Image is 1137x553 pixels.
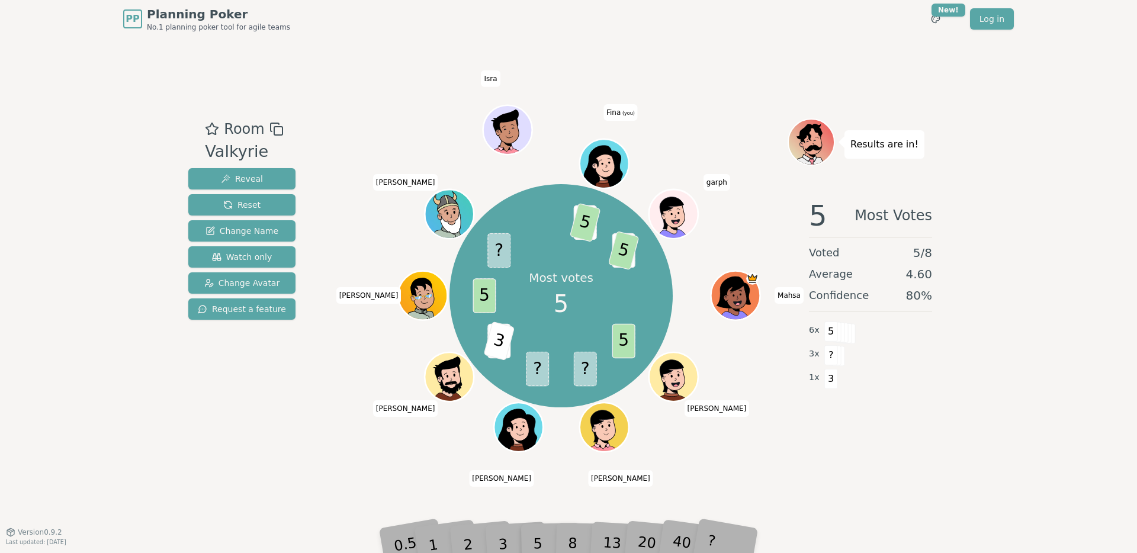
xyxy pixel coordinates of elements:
button: Reset [188,194,296,216]
a: Log in [970,8,1014,30]
span: 5 [473,278,496,313]
a: PPPlanning PokerNo.1 planning poker tool for agile teams [123,6,290,32]
button: Version0.9.2 [6,528,62,537]
span: No.1 planning poker tool for agile teams [147,22,290,32]
button: Request a feature [188,298,296,320]
button: Reveal [188,168,296,189]
span: Click to change your name [685,400,750,417]
span: (you) [621,111,635,116]
span: Click to change your name [588,470,653,487]
span: Version 0.9.2 [18,528,62,537]
span: Click to change your name [373,400,438,417]
span: 80 % [906,287,932,304]
button: Change Name [188,220,296,242]
p: Most votes [529,269,593,286]
span: Click to change your name [775,287,804,304]
span: Watch only [212,251,272,263]
button: Click to change your avatar [581,140,627,187]
button: New! [925,8,946,30]
span: 3 [824,369,838,389]
span: 3 [483,321,515,361]
span: PP [126,12,139,26]
button: Add as favourite [205,118,219,140]
span: Planning Poker [147,6,290,22]
span: 5 [612,323,635,358]
span: 5 [824,321,838,342]
span: Change Name [205,225,278,237]
span: Click to change your name [373,174,438,191]
span: 5 [608,230,639,270]
span: Click to change your name [481,70,500,87]
span: 6 x [809,324,820,337]
span: 5 [569,202,600,242]
span: Request a feature [198,303,286,315]
span: ? [487,233,510,268]
span: Change Avatar [204,277,280,289]
span: Reset [223,199,261,211]
span: Click to change your name [469,470,534,487]
span: Mahsa is the host [746,272,759,285]
span: 5 / 8 [913,245,932,261]
span: Click to change your name [336,287,402,304]
div: Valkyrie [205,140,283,164]
span: ? [824,345,838,365]
span: ? [573,351,596,386]
span: Confidence [809,287,869,304]
span: Average [809,266,853,282]
span: 1 x [809,371,820,384]
span: 4.60 [905,266,932,282]
p: Results are in! [850,136,918,153]
span: 5 [809,201,827,230]
span: Click to change your name [704,174,730,191]
button: Watch only [188,246,296,268]
span: Last updated: [DATE] [6,539,66,545]
span: Click to change your name [603,104,638,121]
span: 3 x [809,348,820,361]
span: Room [224,118,264,140]
span: Reveal [221,173,263,185]
span: ? [526,351,549,386]
span: Voted [809,245,840,261]
button: Change Avatar [188,272,296,294]
span: Most Votes [855,201,932,230]
span: 5 [554,286,568,321]
div: New! [932,4,965,17]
